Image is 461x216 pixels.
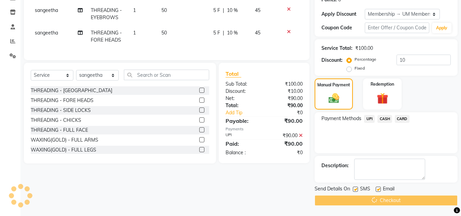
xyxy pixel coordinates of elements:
[220,95,264,102] div: Net:
[364,115,375,123] span: UPI
[365,23,429,33] input: Enter Offer / Coupon Code
[264,117,308,125] div: ₹90.00
[124,70,209,80] input: Search or Scan
[395,115,409,123] span: CARD
[321,162,349,169] div: Description:
[373,91,392,105] img: _gift.svg
[264,88,308,95] div: ₹10.00
[355,45,373,52] div: ₹100.00
[133,30,136,36] span: 1
[227,29,238,37] span: 10 %
[355,65,365,71] label: Fixed
[31,146,96,154] div: WAXING(GOLD) - FULL LEGS
[91,7,122,20] span: THREADING - EYEBROWS
[264,81,308,88] div: ₹100.00
[223,29,224,37] span: |
[272,109,308,116] div: ₹0
[213,7,220,14] span: 5 F
[371,81,394,87] label: Redemption
[264,132,308,139] div: ₹90.00
[432,23,451,33] button: Apply
[255,30,260,36] span: 45
[35,30,58,36] span: sangeetha
[317,82,350,88] label: Manual Payment
[227,7,238,14] span: 10 %
[220,117,264,125] div: Payable:
[325,92,343,104] img: _cash.svg
[31,87,112,94] div: THREADING - [GEOGRAPHIC_DATA]
[226,70,241,77] span: Total
[31,117,81,124] div: THREADING - CHICKS
[264,95,308,102] div: ₹90.00
[31,136,98,144] div: WAXING(GOLD) - FULL ARMS
[226,126,303,132] div: Payments
[383,185,394,194] span: Email
[223,7,224,14] span: |
[161,7,167,13] span: 50
[321,45,352,52] div: Service Total:
[355,56,376,62] label: Percentage
[133,7,136,13] span: 1
[220,140,264,148] div: Paid:
[220,149,264,156] div: Balance :
[321,57,343,64] div: Discount:
[213,29,220,37] span: 5 F
[321,115,361,122] span: Payment Methods
[321,11,364,18] div: Apply Discount
[315,185,350,194] span: Send Details On
[360,185,370,194] span: SMS
[220,88,264,95] div: Discount:
[161,30,167,36] span: 50
[31,97,93,104] div: THREADING - FORE HEADS
[220,109,271,116] a: Add Tip
[31,107,91,114] div: THREADING - SIDE LOCKS
[220,81,264,88] div: Sub Total:
[220,102,264,109] div: Total:
[264,140,308,148] div: ₹90.00
[264,149,308,156] div: ₹0
[220,132,264,139] div: UPI
[377,115,392,123] span: CASH
[264,102,308,109] div: ₹90.00
[255,7,260,13] span: 45
[321,24,364,31] div: Coupon Code
[91,30,122,43] span: THREADING - FORE HEADS
[31,127,88,134] div: THREADING - FULL FACE
[35,7,58,13] span: sangeetha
